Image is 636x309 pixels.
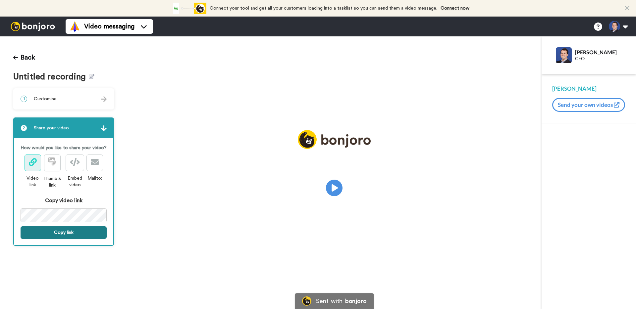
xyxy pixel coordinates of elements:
[298,130,371,149] img: logo_full.png
[21,125,27,131] span: 2
[285,162,384,167] img: 6acd306b-2f2f-4d2f-add9-9a0707730ba5.jpg
[24,175,41,188] div: Video link
[552,85,625,93] div: [PERSON_NAME]
[13,88,114,110] div: 1Customise
[302,296,311,306] img: Bonjoro Logo
[13,50,35,66] button: Back
[13,72,89,82] span: Untitled recording
[552,98,625,112] button: Send your own videos
[8,22,58,31] img: bj-logo-header-white.svg
[21,96,27,102] span: 1
[170,3,206,14] div: animation
[210,6,437,11] span: Connect your tool and get all your customers loading into a tasklist so you can send them a video...
[295,293,374,309] a: Bonjoro LogoSent withbonjoro
[63,175,86,188] div: Embed video
[34,125,69,131] span: Share your video
[101,125,107,131] img: arrow.svg
[70,21,80,32] img: vm-color.svg
[575,49,625,55] div: [PERSON_NAME]
[21,226,107,239] button: Copy link
[84,22,134,31] span: Video messaging
[21,197,107,204] div: Copy video link
[345,298,366,304] div: bonjoro
[441,6,469,11] a: Connect now
[21,145,107,151] p: How would you like to share your video?
[575,56,625,62] div: CEO
[34,96,57,102] span: Customise
[556,47,572,63] img: Profile Image
[86,175,103,182] div: Mailto:
[316,298,343,304] div: Sent with
[101,96,107,102] img: arrow.svg
[41,175,63,189] div: Thumb & link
